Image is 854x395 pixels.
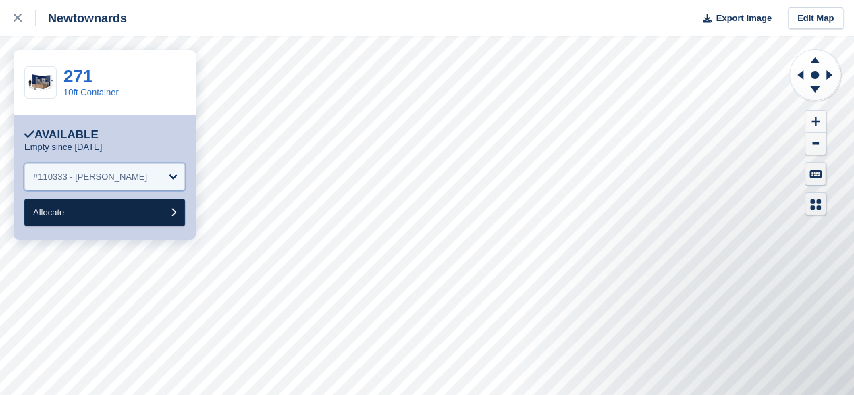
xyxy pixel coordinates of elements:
[805,193,826,215] button: Map Legend
[24,199,185,226] button: Allocate
[36,10,127,26] div: Newtownards
[63,87,119,97] a: 10ft Container
[33,170,147,184] div: #110333 - [PERSON_NAME]
[25,71,56,95] img: 10-ft-container.jpg
[805,133,826,155] button: Zoom Out
[788,7,843,30] a: Edit Map
[24,128,99,142] div: Available
[63,66,92,86] a: 271
[805,111,826,133] button: Zoom In
[24,142,102,153] p: Empty since [DATE]
[695,7,772,30] button: Export Image
[33,207,64,217] span: Allocate
[805,163,826,185] button: Keyboard Shortcuts
[716,11,771,25] span: Export Image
